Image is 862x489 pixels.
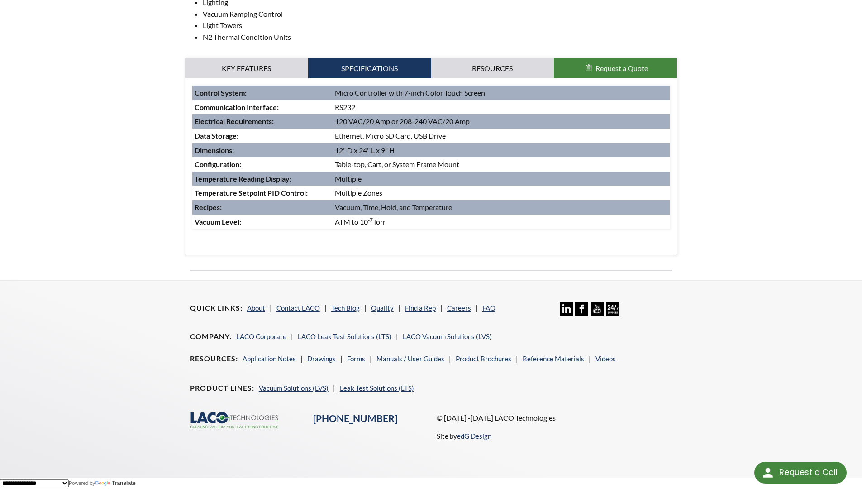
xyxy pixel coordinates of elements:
[595,64,648,72] span: Request a Quote
[371,304,394,312] a: Quality
[333,157,670,172] td: Table-top, Cart, or System Frame Mount
[595,355,616,363] a: Videos
[457,432,491,440] a: edG Design
[192,186,333,200] td: :
[333,143,670,158] td: 12" D x 24" L x 9" H
[606,309,619,317] a: 24/7 Support
[333,186,670,200] td: Multiple Zones
[195,160,239,168] strong: Configuration
[259,384,329,392] a: Vacuum Solutions (LVS)
[95,480,136,486] a: Translate
[203,8,678,20] li: Vacuum Ramping Control
[368,216,373,223] sup: -7
[405,304,436,312] a: Find a Rep
[195,188,306,197] strong: Temperature Setpoint PID Control
[307,355,336,363] a: Drawings
[754,462,847,484] div: Request a Call
[236,332,286,340] a: LACO Corporate
[192,143,333,158] td: :
[333,86,670,100] td: Micro Controller with 7-inch Color Touch Screen
[203,19,678,31] li: Light Towers
[195,174,290,183] strong: Temperature Reading Display
[456,355,511,363] a: Product Brochures
[195,146,232,154] strong: Dimensions
[761,465,775,480] img: round button
[190,303,243,313] h4: Quick Links
[192,157,333,172] td: :
[431,58,554,79] a: Resources
[308,58,431,79] a: Specifications
[192,114,333,129] td: :
[185,58,308,79] a: Key Features
[192,172,333,186] td: :
[195,203,220,211] strong: Recipes
[333,129,670,143] td: Ethernet, Micro SD Card, USB Drive
[298,332,391,340] a: LACO Leak Test Solutions (LTS)
[340,384,414,392] a: Leak Test Solutions (LTS)
[95,481,112,487] img: Google Translate
[333,215,670,229] td: ATM to 10 Torr
[482,304,495,312] a: FAQ
[192,200,333,215] td: :
[333,100,670,115] td: RS232
[333,114,670,129] td: 120 VAC/20 Amp or 208-240 VAC/20 Amp
[376,355,444,363] a: Manuals / User Guides
[437,412,672,424] p: © [DATE] -[DATE] LACO Technologies
[554,58,677,79] button: Request a Quote
[779,462,838,483] div: Request a Call
[523,355,584,363] a: Reference Materials
[403,332,492,340] a: LACO Vacuum Solutions (LVS)
[192,215,333,229] td: :
[243,355,296,363] a: Application Notes
[195,117,272,125] strong: Electrical Requirements
[247,304,265,312] a: About
[313,412,397,424] a: [PHONE_NUMBER]
[333,200,670,215] td: Vacuum, Time, Hold, and Temperature
[195,88,245,97] strong: Control System
[331,304,360,312] a: Tech Blog
[190,384,254,393] h4: Product Lines
[203,31,678,43] li: N2 Thermal Condition Units
[276,304,320,312] a: Contact LACO
[192,100,333,115] td: :
[190,354,238,364] h4: Resources
[347,355,365,363] a: Forms
[192,86,333,100] td: :
[195,131,237,140] strong: Data Storage
[437,431,491,441] p: Site by
[195,217,239,226] strong: Vacuum Level
[333,172,670,186] td: Multiple
[192,129,333,143] td: :
[447,304,471,312] a: Careers
[190,332,232,341] h4: Company
[195,103,277,111] strong: Communication Interface
[606,302,619,316] img: 24/7 Support Icon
